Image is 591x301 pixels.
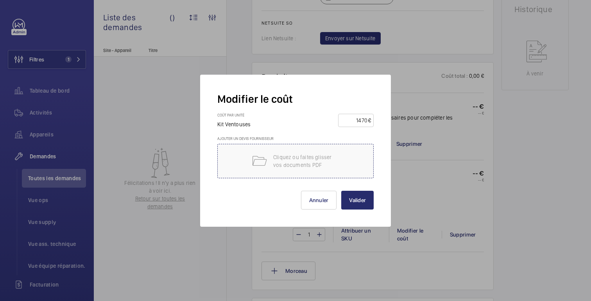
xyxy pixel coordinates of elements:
[309,197,329,203] font: Annuler
[341,114,368,127] input: --
[368,117,371,124] font: €
[217,136,274,141] font: Ajouter un devis fournisseur
[273,154,332,168] font: Cliquez ou faites glisser vos documents PDF
[217,113,244,117] font: Coût par unité
[217,92,293,106] font: Modifier le coût
[217,121,251,127] font: Kit Ventouses
[341,191,374,210] button: Valider
[349,197,366,203] font: Valider
[301,191,337,210] button: Annuler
